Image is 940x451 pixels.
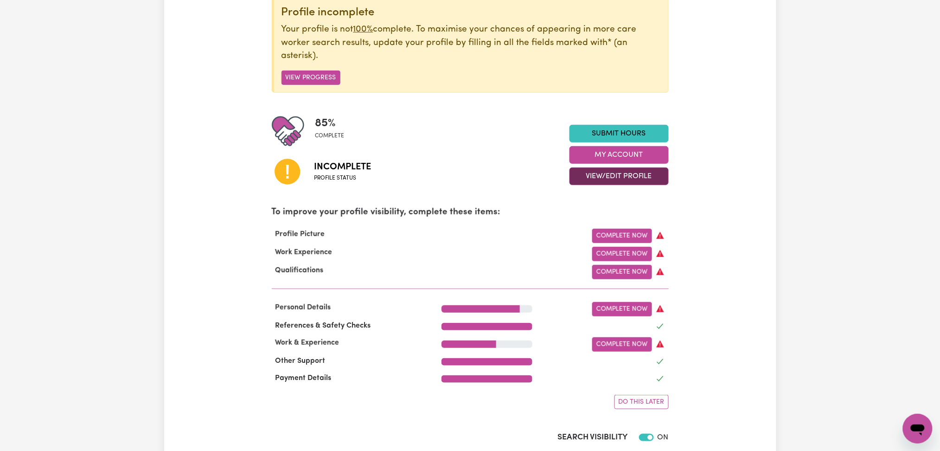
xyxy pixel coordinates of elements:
[569,125,669,142] a: Submit Hours
[314,174,371,182] span: Profile status
[272,374,335,382] span: Payment Details
[658,434,669,441] span: ON
[315,115,352,148] div: Profile completeness: 85%
[592,302,652,316] a: Complete Now
[569,168,669,185] button: View/Edit Profile
[569,146,669,164] button: My Account
[592,247,652,261] a: Complete Now
[592,265,652,279] a: Complete Now
[272,322,375,329] span: References & Safety Checks
[281,6,661,19] div: Profile incomplete
[272,231,329,238] span: Profile Picture
[903,414,933,444] iframe: Button to launch messaging window
[272,249,336,256] span: Work Experience
[272,267,327,274] span: Qualifications
[281,23,661,63] p: Your profile is not complete. To maximise your chances of appearing in more care worker search re...
[592,337,652,352] a: Complete Now
[558,432,628,444] label: Search Visibility
[315,115,345,132] span: 85 %
[315,132,345,140] span: complete
[353,25,373,34] u: 100%
[281,71,340,85] button: View Progress
[272,339,343,347] span: Work & Experience
[272,206,669,219] p: To improve your profile visibility, complete these items:
[614,395,669,409] button: Do this later
[314,160,371,174] span: Incomplete
[592,229,652,243] a: Complete Now
[272,304,335,311] span: Personal Details
[619,399,665,406] span: Do this later
[272,357,329,365] span: Other Support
